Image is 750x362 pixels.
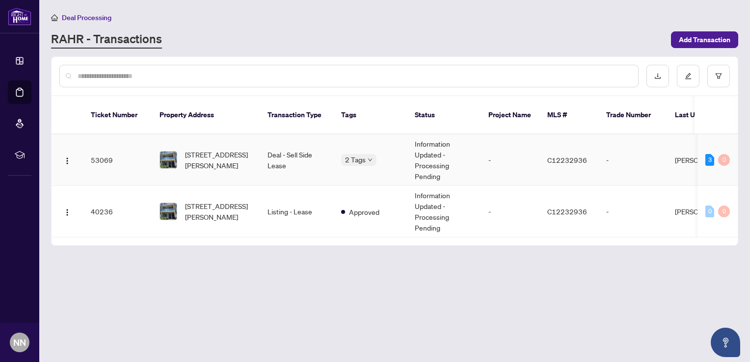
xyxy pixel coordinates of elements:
img: thumbnail-img [160,203,177,220]
button: filter [707,65,730,87]
td: [PERSON_NAME] [667,134,741,186]
span: home [51,14,58,21]
th: Status [407,96,481,134]
td: Information Updated - Processing Pending [407,186,481,237]
td: 53069 [83,134,152,186]
span: [STREET_ADDRESS][PERSON_NAME] [185,149,252,171]
th: MLS # [539,96,598,134]
button: Logo [59,152,75,168]
button: download [646,65,669,87]
div: 0 [718,154,730,166]
img: Logo [63,208,71,216]
span: edit [685,73,692,79]
span: down [368,157,373,162]
img: Logo [63,157,71,165]
th: Trade Number [598,96,667,134]
span: [STREET_ADDRESS][PERSON_NAME] [185,201,252,222]
th: Last Updated By [667,96,741,134]
div: 0 [718,206,730,217]
td: 40236 [83,186,152,237]
span: Approved [349,207,379,217]
a: RAHR - Transactions [51,31,162,49]
th: Ticket Number [83,96,152,134]
span: Deal Processing [62,13,111,22]
div: 0 [705,206,714,217]
div: 3 [705,154,714,166]
span: download [654,73,661,79]
button: Add Transaction [671,31,738,48]
img: logo [8,7,31,26]
td: Listing - Lease [260,186,333,237]
button: edit [677,65,699,87]
span: C12232936 [547,155,587,164]
td: - [481,186,539,237]
td: [PERSON_NAME] [667,186,741,237]
td: Information Updated - Processing Pending [407,134,481,186]
td: Deal - Sell Side Lease [260,134,333,186]
span: C12232936 [547,207,587,216]
span: filter [715,73,722,79]
span: NN [13,336,26,349]
th: Project Name [481,96,539,134]
span: 2 Tags [345,154,366,165]
td: - [598,134,667,186]
td: - [481,134,539,186]
button: Open asap [711,328,740,357]
td: - [598,186,667,237]
th: Property Address [152,96,260,134]
img: thumbnail-img [160,152,177,168]
th: Tags [333,96,407,134]
th: Transaction Type [260,96,333,134]
button: Logo [59,204,75,219]
span: Add Transaction [679,32,730,48]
